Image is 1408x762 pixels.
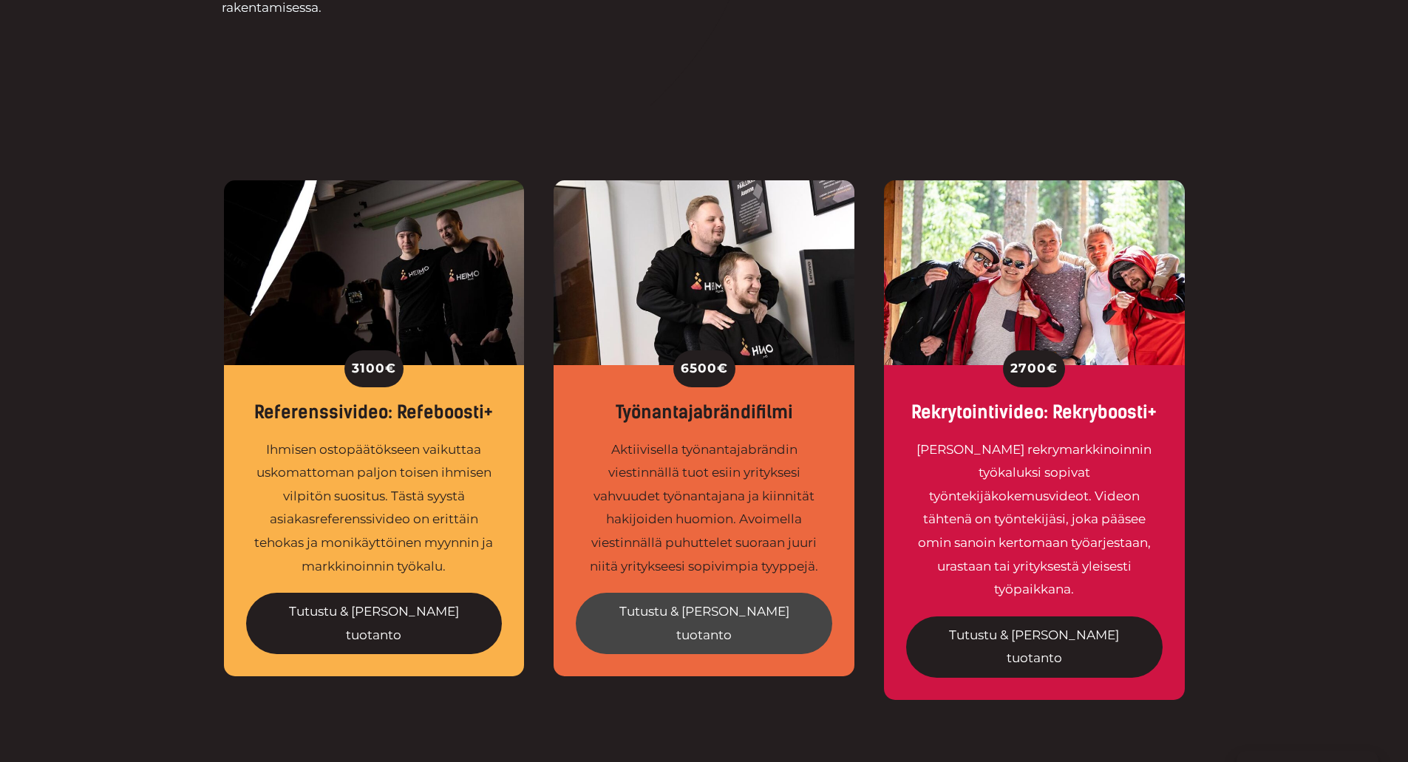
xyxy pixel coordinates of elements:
[344,350,404,387] div: 3100
[673,350,735,387] div: 6500
[554,180,854,365] img: Työnantajabrändi ja sen viestintä sujuu videoilla.
[246,402,503,423] div: Referenssivideo: Refeboosti+
[1003,350,1065,387] div: 2700
[906,616,1163,678] a: Tutustu & [PERSON_NAME] tuotanto
[906,402,1163,423] div: Rekrytointivideo: Rekryboosti+
[1047,357,1058,381] span: €
[906,438,1163,602] div: [PERSON_NAME] rekrymarkkinoinnin työkaluksi sopivat työntekijäkokemusvideot. Videon tähtenä on ty...
[385,357,396,381] span: €
[717,357,728,381] span: €
[884,180,1185,365] img: Rekryvideo päästää työntekijäsi valokeilaan.
[246,438,503,578] div: Ihmisen ostopäätökseen vaikuttaa uskomattoman paljon toisen ihmisen vilpitön suositus. Tästä syys...
[246,593,503,654] a: Tutustu & [PERSON_NAME] tuotanto
[576,438,832,578] div: Aktiivisella työnantajabrändin viestinnällä tuot esiin yrityksesi vahvuudet työnantajana ja kiinn...
[576,402,832,423] div: Työnantajabrändifilmi
[576,593,832,654] a: Tutustu & [PERSON_NAME] tuotanto
[224,180,525,365] img: Referenssivideo on myynnin työkalu.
